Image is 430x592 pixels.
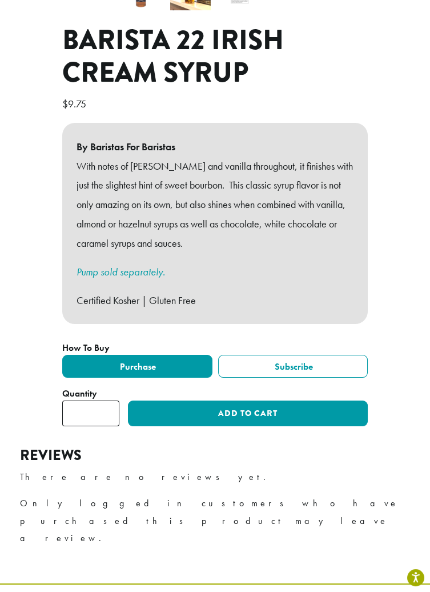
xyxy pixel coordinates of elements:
[62,387,368,401] div: Quantity
[62,97,68,110] span: $
[20,495,410,546] p: Only logged in customers who have purchased this product may leave a review.
[20,469,410,486] p: There are no reviews yet.
[62,401,119,426] input: Product quantity
[62,24,368,90] h1: Barista 22 Irish Cream Syrup
[128,401,368,426] button: Add to cart
[77,265,165,278] a: Pump sold separately.
[62,97,89,110] bdi: 9.75
[20,447,410,464] h2: Reviews
[77,291,353,310] p: Certified Kosher | Gluten Free
[273,361,313,373] span: Subscribe
[118,361,156,373] span: Purchase
[77,157,353,253] p: With notes of [PERSON_NAME] and vanilla throughout, it finishes with just the slightest hint of s...
[62,342,110,354] span: How To Buy
[77,137,353,157] b: By Baristas For Baristas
